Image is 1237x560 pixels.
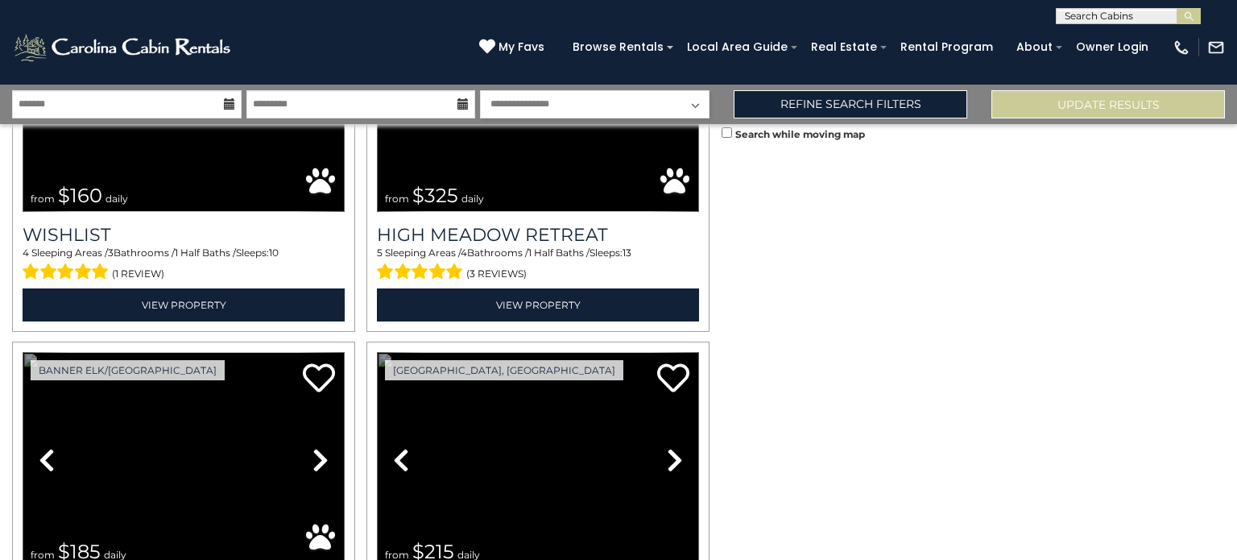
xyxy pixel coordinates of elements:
a: Real Estate [803,35,885,60]
button: Update Results [991,90,1225,118]
a: Refine Search Filters [734,90,967,118]
span: 4 [23,247,29,259]
span: $160 [58,184,102,207]
img: phone-regular-white.png [1173,39,1190,56]
a: [GEOGRAPHIC_DATA], [GEOGRAPHIC_DATA] [385,360,623,380]
span: (1 review) [112,263,164,284]
span: (3 reviews) [466,263,527,284]
a: My Favs [479,39,548,56]
span: My Favs [499,39,544,56]
span: 5 [377,247,383,259]
span: daily [461,193,484,205]
img: mail-regular-white.png [1207,39,1225,56]
small: Search while moving map [735,128,865,140]
a: Owner Login [1068,35,1156,60]
span: from [385,193,409,205]
span: 1 Half Baths / [175,247,236,259]
input: Search while moving map [722,127,732,138]
a: Browse Rentals [565,35,672,60]
span: daily [105,193,128,205]
a: Banner Elk/[GEOGRAPHIC_DATA] [31,360,225,380]
span: 3 [108,247,114,259]
a: View Property [23,288,345,321]
a: View Property [377,288,699,321]
div: Sleeping Areas / Bathrooms / Sleeps: [377,246,699,284]
a: Add to favorites [303,362,335,396]
span: $325 [412,184,458,207]
span: from [31,193,55,205]
a: Rental Program [892,35,1001,60]
a: High Meadow Retreat [377,224,699,246]
a: About [1008,35,1061,60]
a: Wishlist [23,224,345,246]
img: White-1-2.png [12,31,235,64]
span: 10 [269,247,279,259]
div: Sleeping Areas / Bathrooms / Sleeps: [23,246,345,284]
span: 1 Half Baths / [528,247,590,259]
a: Local Area Guide [679,35,796,60]
span: 4 [461,247,467,259]
span: 13 [623,247,631,259]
